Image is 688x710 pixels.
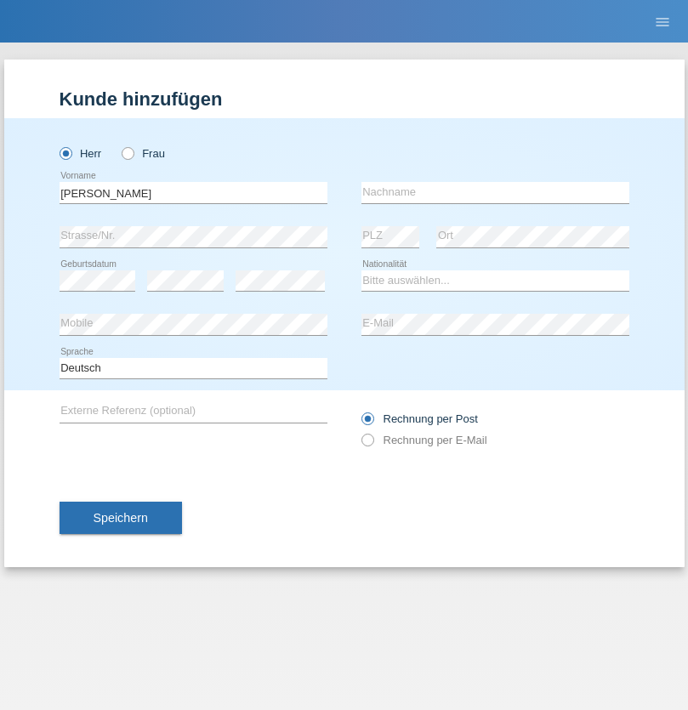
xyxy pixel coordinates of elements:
[122,147,133,158] input: Frau
[361,434,487,446] label: Rechnung per E-Mail
[645,16,679,26] a: menu
[654,14,671,31] i: menu
[122,147,165,160] label: Frau
[60,147,71,158] input: Herr
[361,434,372,455] input: Rechnung per E-Mail
[94,511,148,525] span: Speichern
[361,412,478,425] label: Rechnung per Post
[361,412,372,434] input: Rechnung per Post
[60,502,182,534] button: Speichern
[60,88,629,110] h1: Kunde hinzufügen
[60,147,102,160] label: Herr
